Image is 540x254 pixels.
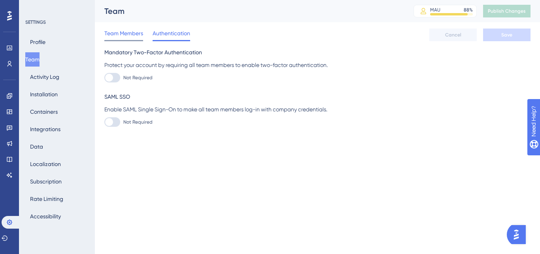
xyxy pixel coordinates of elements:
button: Installation [25,87,62,101]
span: Save [501,32,512,38]
button: Integrations [25,122,65,136]
button: Profile [25,35,50,49]
button: Accessibility [25,209,66,223]
button: Publish Changes [483,5,531,17]
div: SETTINGS [25,19,89,25]
button: Activity Log [25,70,64,84]
iframe: UserGuiding AI Assistant Launcher [507,223,531,246]
button: Containers [25,105,62,119]
button: Rate Limiting [25,192,68,206]
span: Cancel [445,32,461,38]
button: Save [483,29,531,41]
button: Cancel [429,29,477,41]
button: Team [25,52,40,67]
span: Need Help? [19,2,49,11]
div: MAU [430,7,440,13]
div: Team [104,6,394,17]
div: 88 % [464,7,473,13]
button: Subscription [25,174,66,189]
span: Not Required [123,119,153,125]
div: SAML SSO [104,92,531,101]
span: Team Members [104,29,143,38]
button: Localization [25,157,66,171]
div: Enable SAML Single Sign-On to make all team members log-in with company credentials. [104,105,531,114]
span: Not Required [123,74,153,81]
div: Mandatory Two-Factor Authentication [104,48,531,57]
button: Data [25,139,48,154]
span: Publish Changes [488,8,526,14]
span: Authentication [153,29,190,38]
div: Protect your account by requiring all team members to enable two-factor authentication. [104,60,531,70]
